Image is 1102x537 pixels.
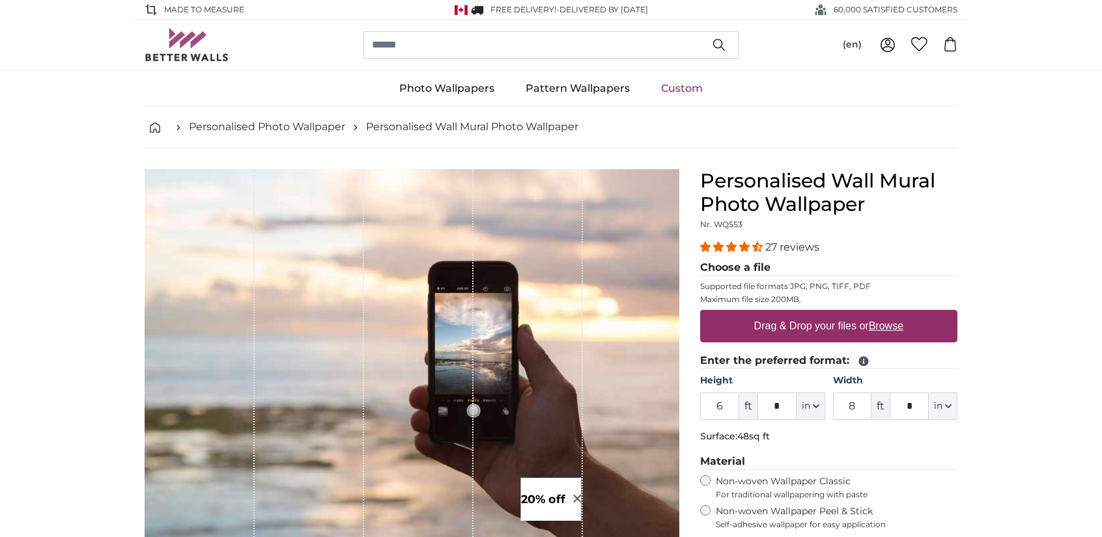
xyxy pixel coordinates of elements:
[366,119,578,135] a: Personalised Wall Mural Photo Wallpaper
[716,505,957,530] label: Non-woven Wallpaper Peel & Stick
[929,392,957,420] button: in
[700,294,957,305] p: Maximum file size 200MB.
[832,33,872,57] button: (en)
[802,400,810,413] span: in
[164,4,244,16] span: Made to Measure
[834,4,957,16] span: 60,000 SATISFIED CUSTOMERS
[716,475,957,500] label: Non-woven Wallpaper Classic
[833,374,957,387] label: Width
[797,392,825,420] button: in
[765,241,819,253] span: 27 reviews
[510,72,645,105] a: Pattern Wallpapers
[700,454,957,470] legend: Material
[189,119,345,135] a: Personalised Photo Wallpaper
[737,430,770,442] span: 48sq ft
[716,519,957,530] span: Self-adhesive wallpaper for easy application
[145,28,229,61] img: Betterwalls
[700,281,957,292] p: Supported file formats JPG, PNG, TIFF, PDF
[455,5,468,15] img: Canada
[700,219,742,229] span: Nr. WQ553
[739,392,757,420] span: ft
[871,392,890,420] span: ft
[559,5,648,14] span: Delivered by [DATE]
[716,489,957,500] span: For traditional wallpapering with paste
[934,400,942,413] span: in
[749,313,909,339] label: Drag & Drop your files or
[700,241,765,253] span: 4.41 stars
[700,353,957,369] legend: Enter the preferred format:
[869,320,903,331] u: Browse
[700,169,957,216] h1: Personalised Wall Mural Photo Wallpaper
[700,260,957,276] legend: Choose a file
[700,374,825,387] label: Height
[645,72,718,105] a: Custom
[700,430,957,443] p: Surface:
[384,72,510,105] a: Photo Wallpapers
[490,5,556,14] span: FREE delivery!
[556,5,648,14] span: -
[145,106,957,148] nav: breadcrumbs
